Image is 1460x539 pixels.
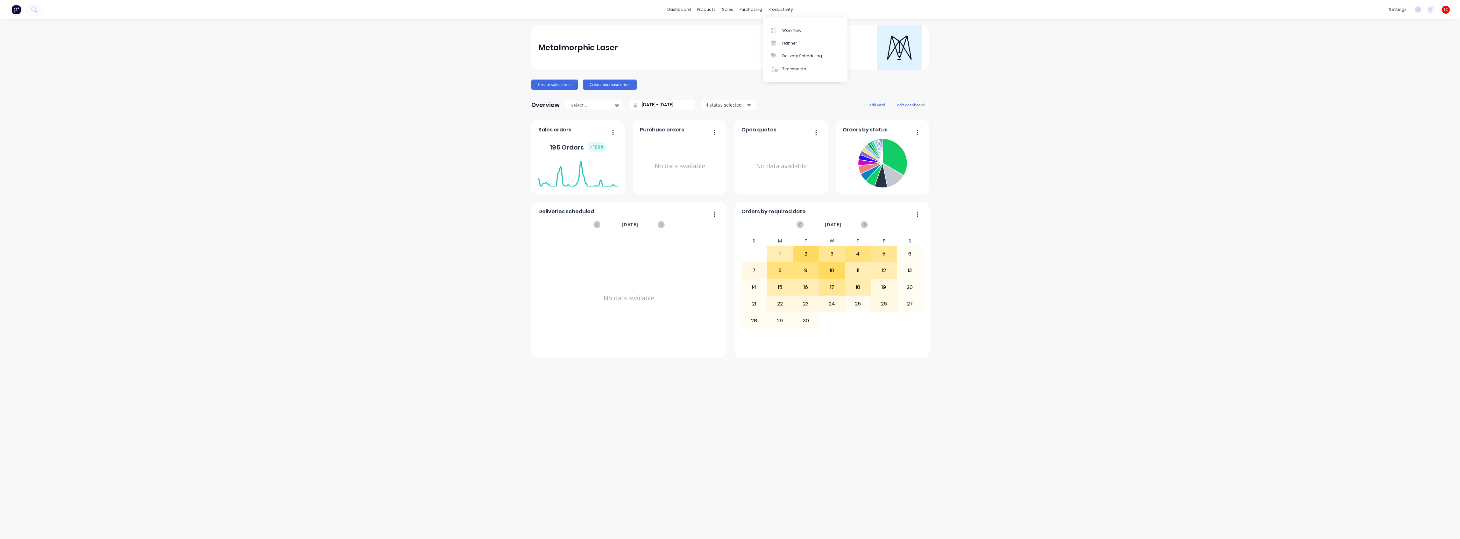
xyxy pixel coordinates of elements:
div: 2 [793,246,819,262]
div: purchasing [736,5,765,14]
button: add card [865,101,889,109]
div: sales [719,5,736,14]
span: Orders by required date [741,208,806,215]
div: 7 [741,262,767,278]
span: [DATE] [622,221,638,228]
a: dashboard [664,5,694,14]
div: Workflow [782,28,801,33]
div: 12 [871,262,897,278]
div: products [694,5,719,14]
div: No data available [640,136,720,196]
div: 21 [741,296,767,312]
div: 8 [767,262,793,278]
div: 17 [819,279,845,295]
div: 22 [767,296,793,312]
div: 11 [845,262,871,278]
div: 18 [845,279,871,295]
div: 30 [793,312,819,328]
div: 4 status selected [706,101,746,108]
div: 14 [741,279,767,295]
div: 26 [871,296,897,312]
button: Create purchase order [583,80,637,90]
button: 4 status selected [702,100,756,110]
div: 6 [897,246,923,262]
div: F [871,236,897,246]
a: Timesheets [763,63,847,75]
div: No data available [538,236,720,360]
img: Factory [11,5,21,14]
div: 25 [845,296,871,312]
span: Open quotes [741,126,776,134]
div: Planner [782,40,797,46]
span: Purchase orders [640,126,684,134]
div: 23 [793,296,819,312]
div: T [793,236,819,246]
div: S [897,236,923,246]
div: S [741,236,767,246]
div: 16 [793,279,819,295]
button: Create sales order [531,80,578,90]
div: productivity [765,5,796,14]
div: Timesheets [782,66,806,72]
span: Sales orders [538,126,571,134]
div: + 100 % [588,142,606,152]
button: edit dashboard [893,101,929,109]
a: Workflow [763,24,847,37]
div: 20 [897,279,923,295]
div: 28 [741,312,767,328]
div: settings [1386,5,1410,14]
div: 29 [767,312,793,328]
span: Orders by status [843,126,888,134]
div: 13 [897,262,923,278]
div: 24 [819,296,845,312]
div: 9 [793,262,819,278]
div: W [819,236,845,246]
span: Deliveries scheduled [538,208,594,215]
div: Metalmorphic Laser [538,41,618,54]
div: Delivery Scheduling [782,53,822,59]
div: 1 [767,246,793,262]
span: IC [1444,7,1448,12]
img: Metalmorphic Laser [877,25,922,70]
div: 15 [767,279,793,295]
div: Overview [531,99,560,111]
div: 195 Orders [550,142,606,152]
div: 5 [871,246,897,262]
div: M [767,236,793,246]
div: 27 [897,296,923,312]
div: 19 [871,279,897,295]
div: No data available [741,136,821,196]
div: 3 [819,246,845,262]
div: T [845,236,871,246]
div: 10 [819,262,845,278]
a: Planner [763,37,847,50]
a: Delivery Scheduling [763,50,847,62]
span: [DATE] [825,221,841,228]
div: 4 [845,246,871,262]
